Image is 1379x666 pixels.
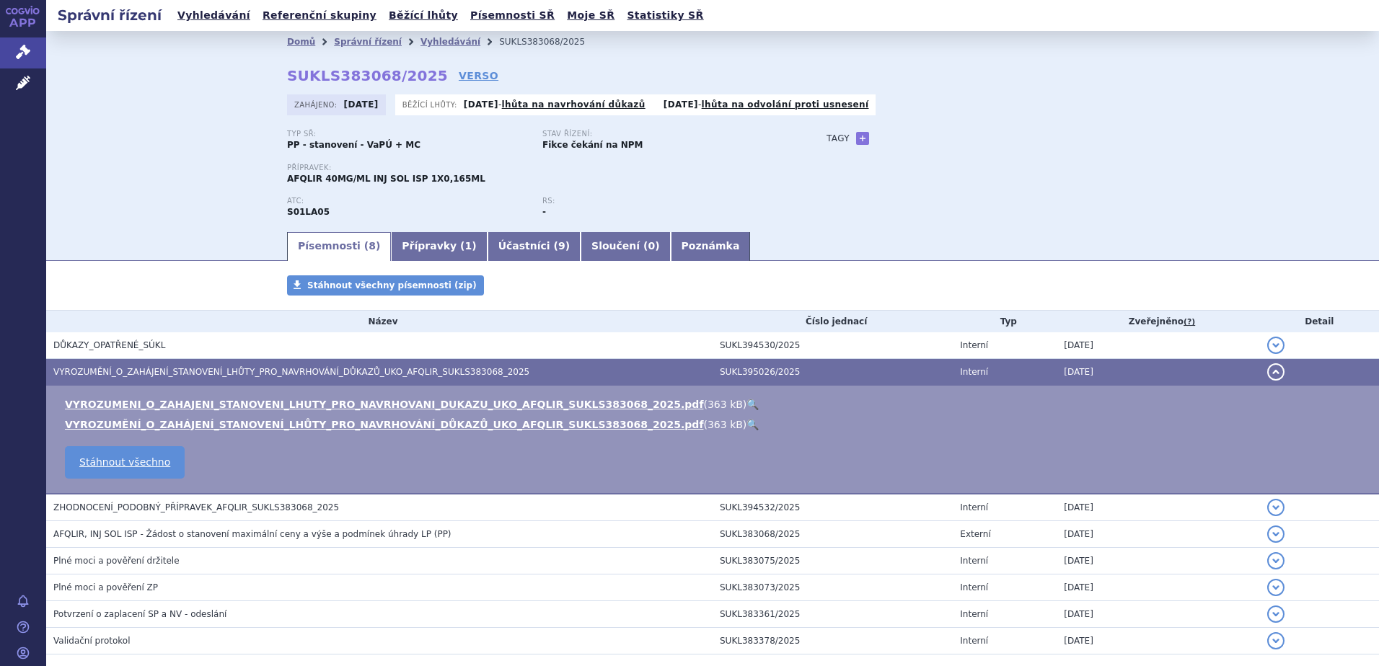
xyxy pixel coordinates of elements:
td: SUKL394530/2025 [713,332,953,359]
td: SUKL383068/2025 [713,521,953,548]
strong: [DATE] [464,99,498,110]
td: SUKL383361/2025 [713,601,953,628]
span: Interní [960,636,988,646]
p: ATC: [287,197,528,205]
span: Externí [960,529,990,539]
button: detail [1267,525,1285,543]
td: [DATE] [1057,332,1259,359]
a: VERSO [459,68,498,83]
a: Statistiky SŘ [622,6,708,25]
a: Domů [287,37,315,47]
p: RS: [542,197,783,205]
a: Vyhledávání [420,37,480,47]
th: Číslo jednací [713,311,953,332]
a: lhůta na navrhování důkazů [502,99,646,110]
a: Poznámka [671,232,751,261]
td: SUKL383073/2025 [713,574,953,601]
h3: Tagy [827,130,850,147]
span: Běžící lhůty: [402,99,460,110]
span: Interní [960,609,988,619]
a: Vyhledávání [173,6,255,25]
a: lhůta na odvolání proti usnesení [702,99,869,110]
a: Referenční skupiny [258,6,381,25]
span: Interní [960,367,988,377]
a: Písemnosti SŘ [466,6,559,25]
a: VYROZUMENI_O_ZAHAJENI_STANOVENI_LHUTY_PRO_NAVRHOVANI_DUKAZU_UKO_AFQLIR_SUKLS383068_2025.pdf [65,399,703,410]
a: Přípravky (1) [391,232,487,261]
a: Stáhnout všechny písemnosti (zip) [287,275,484,296]
span: Potvrzení o zaplacení SP a NV - odeslání [53,609,226,619]
strong: [DATE] [344,99,379,110]
span: Interní [960,340,988,350]
li: ( ) [65,417,1365,432]
p: Přípravek: [287,164,798,172]
span: Interní [960,582,988,592]
span: VYROZUMĚNÍ_O_ZAHÁJENÍ_STANOVENÍ_LHŮTY_PRO_NAVRHOVÁNÍ_DŮKAZŮ_UKO_AFQLIR_SUKLS383068_2025 [53,367,529,377]
a: + [856,132,869,145]
td: [DATE] [1057,628,1259,654]
strong: - [542,207,546,217]
p: Typ SŘ: [287,130,528,138]
a: Běžící lhůty [384,6,462,25]
th: Název [46,311,713,332]
strong: AFLIBERCEPT [287,207,330,217]
a: Písemnosti (8) [287,232,391,261]
td: SUKL383378/2025 [713,628,953,654]
a: Stáhnout všechno [65,446,185,479]
button: detail [1267,605,1285,623]
button: detail [1267,552,1285,569]
span: Validační protokol [53,636,131,646]
li: ( ) [65,397,1365,412]
span: Zahájeno: [294,99,340,110]
span: 0 [648,240,655,252]
span: Interní [960,502,988,512]
td: [DATE] [1057,548,1259,574]
p: - [464,99,646,110]
td: [DATE] [1057,494,1259,521]
h2: Správní řízení [46,5,173,25]
td: [DATE] [1057,574,1259,601]
button: detail [1267,632,1285,649]
td: [DATE] [1057,359,1259,386]
th: Zveřejněno [1057,311,1259,332]
td: SUKL394532/2025 [713,494,953,521]
span: 9 [558,240,565,252]
strong: SUKLS383068/2025 [287,67,448,84]
th: Typ [953,311,1057,332]
button: detail [1267,337,1285,354]
span: AFQLIR 40MG/ML INJ SOL ISP 1X0,165ML [287,174,485,184]
span: 363 kB [708,419,743,430]
span: DŮKAZY_OPATŘENÉ_SÚKL [53,340,165,350]
th: Detail [1260,311,1379,332]
strong: Fikce čekání na NPM [542,140,643,150]
button: detail [1267,363,1285,381]
a: Sloučení (0) [581,232,670,261]
abbr: (?) [1184,317,1195,327]
span: Plné moci a pověření ZP [53,582,158,592]
td: [DATE] [1057,521,1259,548]
strong: [DATE] [664,99,698,110]
a: Účastníci (9) [488,232,581,261]
a: Správní řízení [334,37,402,47]
span: ZHODNOCENÍ_PODOBNÝ_PŘÍPRAVEK_AFQLIR_SUKLS383068_2025 [53,502,339,512]
li: SUKLS383068/2025 [499,31,604,53]
span: 363 kB [708,399,743,410]
a: 🔍 [746,399,759,410]
button: detail [1267,579,1285,596]
a: 🔍 [746,419,759,430]
td: SUKL395026/2025 [713,359,953,386]
td: [DATE] [1057,601,1259,628]
span: 8 [369,240,376,252]
p: - [664,99,869,110]
span: Plné moci a pověření držitele [53,556,180,566]
button: detail [1267,499,1285,516]
span: Interní [960,556,988,566]
td: SUKL383075/2025 [713,548,953,574]
p: Stav řízení: [542,130,783,138]
a: VYROZUMĚNÍ_O_ZAHÁJENÍ_STANOVENÍ_LHŮTY_PRO_NAVRHOVÁNÍ_DŮKAZŮ_UKO_AFQLIR_SUKLS383068_2025.pdf [65,419,703,430]
span: 1 [465,240,472,252]
span: AFQLIR, INJ SOL ISP - Žádost o stanovení maximální ceny a výše a podmínek úhrady LP (PP) [53,529,451,539]
strong: PP - stanovení - VaPÚ + MC [287,140,420,150]
span: Stáhnout všechny písemnosti (zip) [307,280,477,290]
a: Moje SŘ [563,6,619,25]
